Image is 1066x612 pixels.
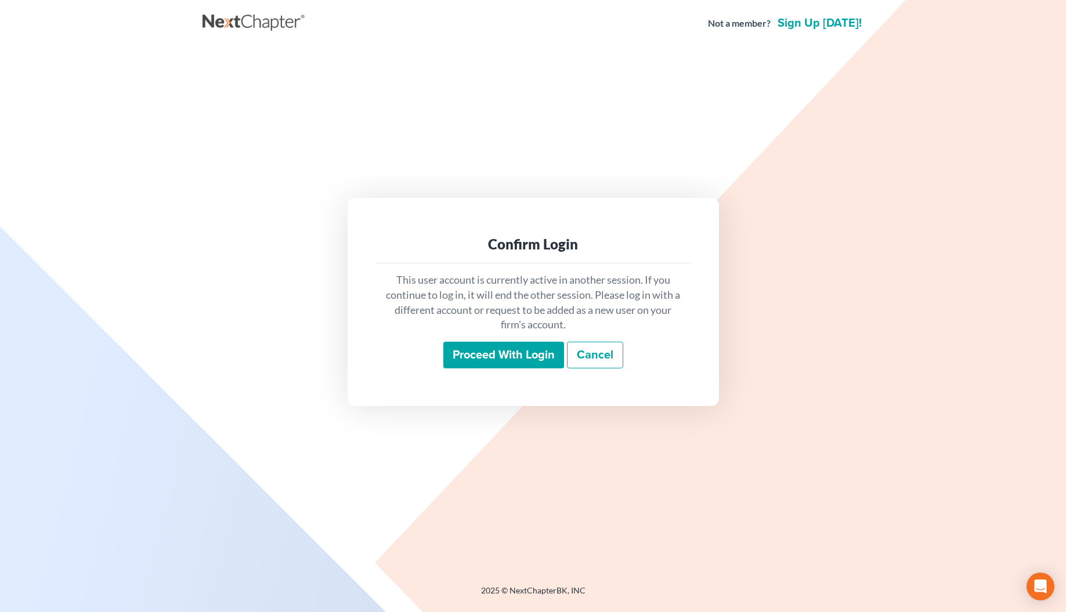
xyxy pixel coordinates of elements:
[567,342,623,368] a: Cancel
[775,17,864,29] a: Sign up [DATE]!
[385,273,682,332] p: This user account is currently active in another session. If you continue to log in, it will end ...
[708,17,771,30] strong: Not a member?
[443,342,564,368] input: Proceed with login
[385,235,682,254] div: Confirm Login
[1027,573,1054,600] div: Open Intercom Messenger
[203,585,864,606] div: 2025 © NextChapterBK, INC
